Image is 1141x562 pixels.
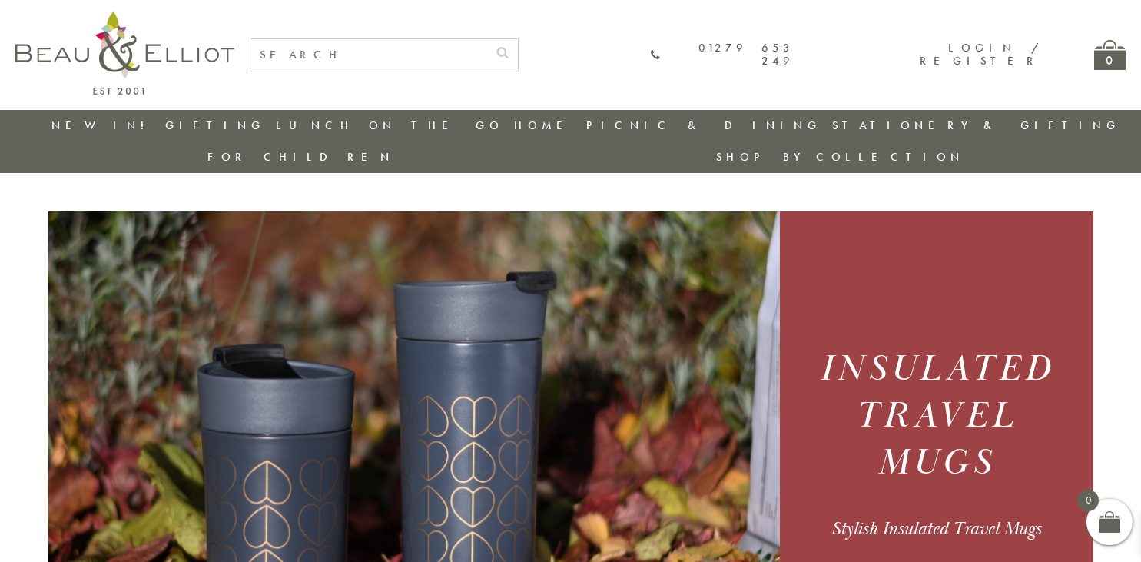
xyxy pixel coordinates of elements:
div: Stylish Insulated Travel Mugs [798,517,1074,540]
img: logo [15,12,234,95]
a: New in! [51,118,154,133]
a: Picnic & Dining [586,118,821,133]
a: Shop by collection [716,149,964,165]
a: For Children [207,149,394,165]
a: Stationery & Gifting [832,118,1120,133]
a: 0 [1094,40,1126,70]
a: Login / Register [920,40,1040,68]
a: 01279 653 249 [650,42,794,68]
a: Home [514,118,575,133]
a: Lunch On The Go [276,118,503,133]
input: SEARCH [250,39,487,71]
h1: INSULATED TRAVEL MUGS [798,346,1074,487]
a: Gifting [165,118,265,133]
span: 0 [1077,490,1099,511]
